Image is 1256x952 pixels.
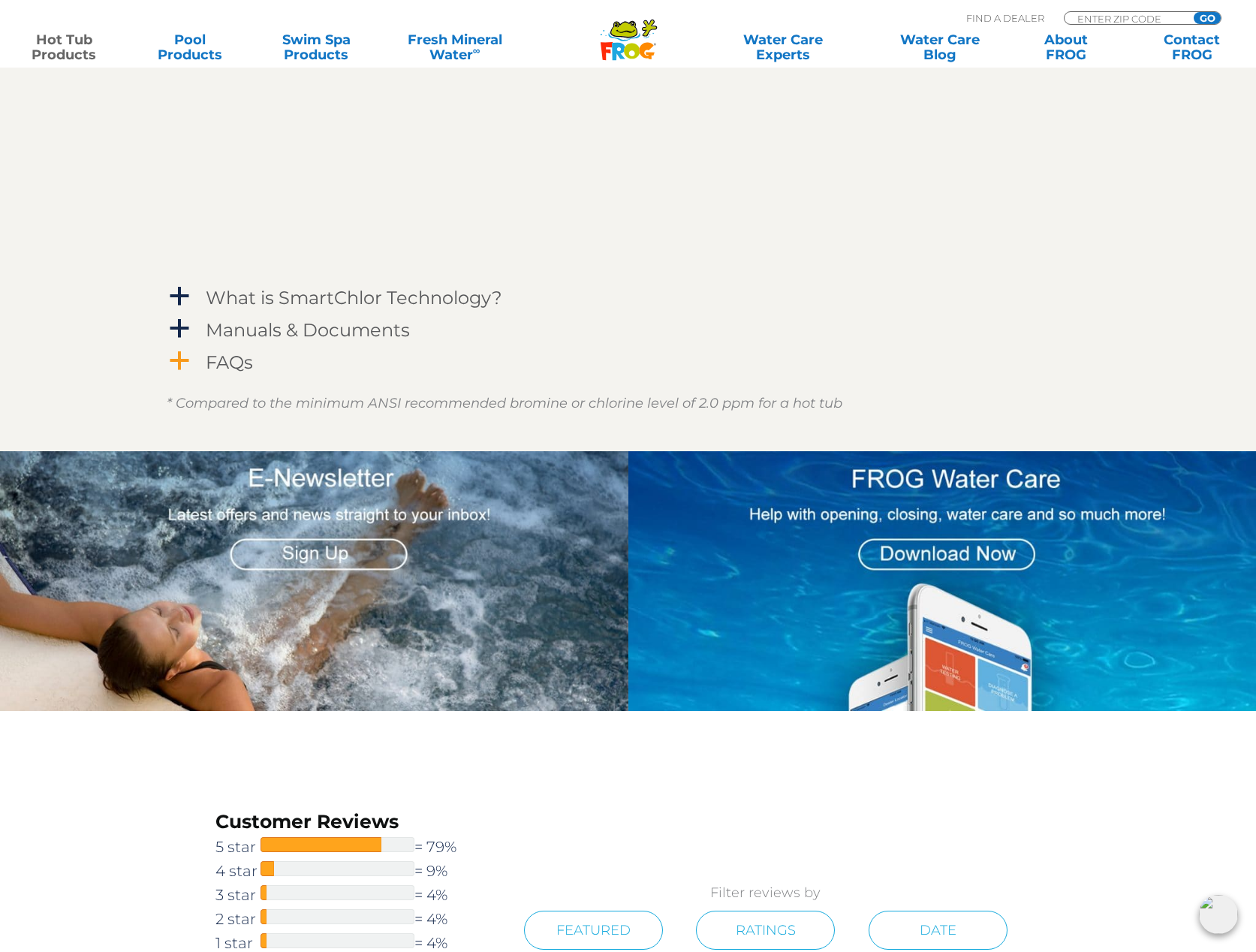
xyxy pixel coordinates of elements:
a: Swim SpaProducts [267,32,366,62]
span: 2 star [215,907,261,931]
a: Date [869,911,1008,950]
a: 3 star= 4% [215,883,491,907]
a: Featured [524,911,663,950]
em: * Compared to the minimum ANSI recommended bromine or chlorine level of 2.0 ppm for a hot tub [167,395,842,411]
input: Zip Code Form [1076,12,1177,25]
a: 5 star= 79% [215,835,491,859]
a: Water CareBlog [890,32,989,62]
h4: Manuals & Documents [206,320,410,340]
img: openIcon [1199,895,1238,934]
a: Hot TubProducts [15,32,113,62]
p: Filter reviews by [490,882,1041,903]
a: a Manuals & Documents [167,316,1090,344]
a: Ratings [696,911,835,950]
a: Water CareExperts [703,32,863,62]
h4: FAQs [206,352,253,372]
span: 3 star [215,883,261,907]
a: 2 star= 4% [215,907,491,931]
iframe: How to Start Up Your Hot Tub with FROG® @ease® [429,29,850,266]
h3: Customer Reviews [215,809,491,835]
span: a [168,350,191,372]
a: 4 star= 9% [215,859,491,883]
span: 5 star [215,835,261,859]
a: a What is SmartChlor Technology? [167,284,1090,312]
a: ContactFROG [1143,32,1241,62]
a: a FAQs [167,348,1090,376]
p: Find A Dealer [966,11,1044,25]
span: a [168,285,191,308]
sup: ∞ [473,44,480,56]
span: a [168,318,191,340]
a: Fresh MineralWater∞ [393,32,516,62]
h4: What is SmartChlor Technology? [206,288,502,308]
a: PoolProducts [141,32,239,62]
input: GO [1194,12,1221,24]
span: 4 star [215,859,261,883]
a: AboutFROG [1017,32,1115,62]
